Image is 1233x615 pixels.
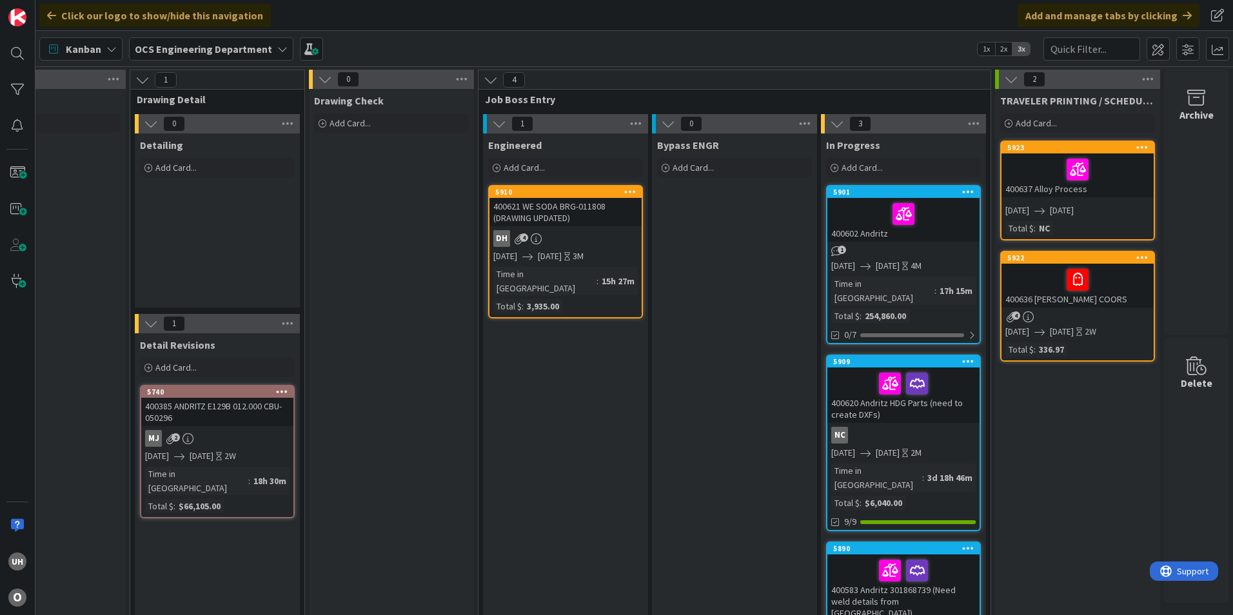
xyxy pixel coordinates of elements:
[827,543,980,554] div: 5890
[1000,251,1155,362] a: 5922400636 [PERSON_NAME] COORS[DATE][DATE]2WTotal $:336.97
[680,116,702,132] span: 0
[314,94,384,107] span: Drawing Check
[155,162,197,173] span: Add Card...
[844,328,856,342] span: 0/7
[145,499,173,513] div: Total $
[27,2,59,17] span: Support
[1043,37,1140,61] input: Quick Filter...
[489,198,642,226] div: 400621 WE SODA BRG-011808 (DRAWING UPDATED)
[573,249,584,263] div: 3M
[1001,264,1154,307] div: 400636 [PERSON_NAME] COORS
[8,552,26,571] div: uh
[135,43,272,55] b: OCS Engineering Department
[511,116,533,132] span: 1
[66,41,101,57] span: Kanban
[8,8,26,26] img: Visit kanbanzone.com
[833,188,980,197] div: 5901
[1005,204,1029,217] span: [DATE]
[163,116,185,132] span: 0
[826,355,981,531] a: 5909400620 Andritz HDG Parts (need to create DXFs)NC[DATE][DATE]2MTime in [GEOGRAPHIC_DATA]:3d 18...
[488,185,643,318] a: 5910400621 WE SODA BRG-011808 (DRAWING UPDATED)DH[DATE][DATE]3MTime in [GEOGRAPHIC_DATA]:15h 27mT...
[173,499,175,513] span: :
[833,357,980,366] div: 5909
[1001,142,1154,197] div: 5923400637 Alloy Process
[1034,221,1036,235] span: :
[520,233,528,242] span: 4
[489,186,642,198] div: 5910
[1036,342,1067,356] div: 336.97
[175,499,224,513] div: $66,105.00
[1001,252,1154,264] div: 5922
[145,467,248,495] div: Time in [GEOGRAPHIC_DATA]
[1050,204,1074,217] span: [DATE]
[827,186,980,198] div: 5901
[1005,342,1034,356] div: Total $
[1005,325,1029,338] span: [DATE]
[155,362,197,373] span: Add Card...
[876,446,900,460] span: [DATE]
[140,338,215,351] span: Detail Revisions
[489,230,642,247] div: DH
[145,449,169,463] span: [DATE]
[495,188,642,197] div: 5910
[147,387,293,396] div: 5740
[597,274,598,288] span: :
[936,284,976,298] div: 17h 15m
[145,430,162,447] div: MJ
[493,267,597,295] div: Time in [GEOGRAPHIC_DATA]
[1001,252,1154,307] div: 5922400636 [PERSON_NAME] COORS
[141,430,293,447] div: MJ
[1001,153,1154,197] div: 400637 Alloy Process
[1001,142,1154,153] div: 5923
[137,93,288,106] span: Drawing Detail
[190,449,213,463] span: [DATE]
[838,246,846,254] span: 1
[849,116,871,132] span: 3
[141,398,293,426] div: 400385 ANDRITZ E129B 012.000 CBU- 050296
[141,386,293,426] div: 5740400385 ANDRITZ E129B 012.000 CBU- 050296
[1007,143,1154,152] div: 5923
[911,259,922,273] div: 4M
[1005,221,1034,235] div: Total $
[493,230,510,247] div: DH
[250,474,290,488] div: 18h 30m
[831,496,860,510] div: Total $
[1018,4,1199,27] div: Add and manage tabs by clicking
[140,139,183,151] span: Detailing
[172,433,180,442] span: 2
[833,544,980,553] div: 5890
[8,589,26,607] div: O
[1012,43,1030,55] span: 3x
[1179,107,1214,122] div: Archive
[1036,221,1053,235] div: NC
[827,186,980,242] div: 5901400602 Andritz
[140,385,295,518] a: 5740400385 ANDRITZ E129B 012.000 CBU- 050296MJ[DATE][DATE]2WTime in [GEOGRAPHIC_DATA]:18h 30mTota...
[330,117,371,129] span: Add Card...
[485,93,974,106] span: Job Boss Entry
[163,316,185,331] span: 1
[1050,325,1074,338] span: [DATE]
[826,139,880,151] span: In Progress
[657,139,719,151] span: Bypass ENGR
[831,309,860,323] div: Total $
[504,162,545,173] span: Add Card...
[224,449,236,463] div: 2W
[862,496,905,510] div: $6,040.00
[1000,141,1155,240] a: 5923400637 Alloy Process[DATE][DATE]Total $:NC
[337,72,359,87] span: 0
[1007,253,1154,262] div: 5922
[831,277,934,305] div: Time in [GEOGRAPHIC_DATA]
[1000,94,1155,107] span: TRAVELER PRINTING / SCHEDULING
[248,474,250,488] span: :
[911,446,922,460] div: 2M
[831,259,855,273] span: [DATE]
[1023,72,1045,87] span: 2
[155,72,177,88] span: 1
[827,356,980,367] div: 5909
[827,198,980,242] div: 400602 Andritz
[831,446,855,460] span: [DATE]
[493,249,517,263] span: [DATE]
[489,186,642,226] div: 5910400621 WE SODA BRG-011808 (DRAWING UPDATED)
[1181,375,1212,391] div: Delete
[1085,325,1096,338] div: 2W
